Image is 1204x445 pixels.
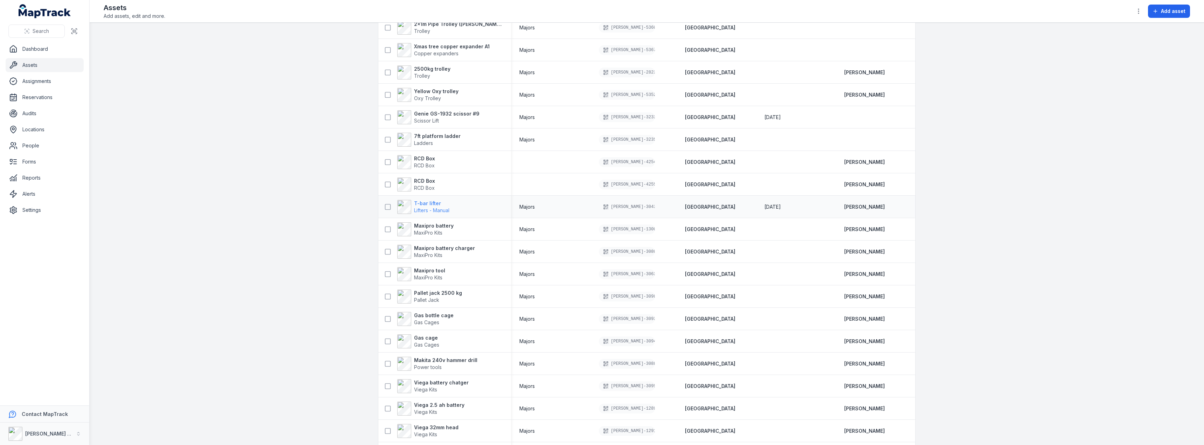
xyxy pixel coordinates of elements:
span: Oxy Trolley [414,95,441,101]
a: Genie GS-1932 scissor #9Scissor Lift [397,110,479,124]
a: Locations [6,123,84,137]
span: Majors [519,315,535,322]
a: Alerts [6,187,84,201]
strong: [PERSON_NAME] Air [25,431,74,437]
div: [PERSON_NAME]-4255 [599,180,655,189]
div: [PERSON_NAME]-3235 [599,135,655,145]
strong: Yellow Oxy trolley [414,88,458,95]
span: Pallet Jack [414,297,439,303]
strong: [PERSON_NAME] [844,181,885,188]
span: Majors [519,360,535,367]
a: Assignments [6,74,84,88]
a: [GEOGRAPHIC_DATA] [685,293,735,300]
a: [GEOGRAPHIC_DATA] [685,383,735,390]
span: Gas Cages [414,319,439,325]
a: [PERSON_NAME] [844,203,885,210]
a: Assets [6,58,84,72]
a: [GEOGRAPHIC_DATA] [685,360,735,367]
a: MapTrack [19,4,71,18]
strong: Maxipro battery [414,222,454,229]
strong: Maxipro tool [414,267,445,274]
div: [PERSON_NAME]-3063 [599,269,655,279]
div: [PERSON_NAME]-2823 [599,68,655,77]
a: [PERSON_NAME] [844,293,885,300]
a: RCD BoxRCD Box [397,155,435,169]
span: [GEOGRAPHIC_DATA] [685,69,735,75]
div: [PERSON_NAME]-3095 [599,381,655,391]
strong: [PERSON_NAME] [844,91,885,98]
a: [PERSON_NAME] [844,383,885,390]
strong: 2x1m Pipe Trolley ([PERSON_NAME] Air 01) [414,21,503,28]
span: Majors [519,136,535,143]
strong: 7ft platform ladder [414,133,461,140]
a: Viega battery chatgerViega Kits [397,379,469,393]
a: [GEOGRAPHIC_DATA] [685,136,735,143]
span: Lifters - Manual [414,207,449,213]
a: Forms [6,155,84,169]
a: T-bar lifterLifters - Manual [397,200,449,214]
a: Viega 2.5 ah batteryViega Kits [397,402,464,416]
span: [GEOGRAPHIC_DATA] [685,405,735,411]
span: Gas Cages [414,342,439,348]
div: [PERSON_NAME]-3098 [599,292,655,301]
span: [GEOGRAPHIC_DATA] [685,159,735,165]
span: [GEOGRAPHIC_DATA] [685,25,735,30]
a: [GEOGRAPHIC_DATA] [685,203,735,210]
span: Majors [519,69,535,76]
a: [PERSON_NAME] [844,338,885,345]
span: Majors [519,427,535,434]
span: Majors [519,271,535,278]
a: Maxipro toolMaxiPro Kits [397,267,445,281]
span: Majors [519,226,535,233]
a: Gas bottle cageGas Cages [397,312,454,326]
span: MaxiPro Kits [414,252,442,258]
span: Majors [519,47,535,54]
span: [DATE] [764,114,781,120]
span: [GEOGRAPHIC_DATA] [685,114,735,120]
span: MaxiPro Kits [414,274,442,280]
span: [GEOGRAPHIC_DATA] [685,249,735,255]
a: 2500kg trolleyTrolley [397,65,450,79]
time: 11/8/2025, 12:00:00 AM [764,114,781,121]
strong: T-bar lifter [414,200,449,207]
span: [GEOGRAPHIC_DATA] [685,181,735,187]
strong: [PERSON_NAME] [844,315,885,322]
a: [PERSON_NAME] [844,405,885,412]
a: [PERSON_NAME] [844,248,885,255]
span: [GEOGRAPHIC_DATA] [685,383,735,389]
a: [GEOGRAPHIC_DATA] [685,24,735,31]
span: RCD Box [414,162,435,168]
span: Add asset [1161,8,1185,15]
a: [GEOGRAPHIC_DATA] [685,114,735,121]
span: Majors [519,248,535,255]
a: Maxipro batteryMaxiPro Kits [397,222,454,236]
div: [PERSON_NAME]-4254 [599,157,655,167]
a: [PERSON_NAME] [844,427,885,434]
a: Audits [6,106,84,120]
time: 6/25/2025, 12:00:00 AM [764,203,781,210]
a: Xmas tree copper expander A1Copper expanders [397,43,490,57]
span: Viega Kits [414,431,437,437]
a: RCD BoxRCD Box [397,178,435,192]
a: [GEOGRAPHIC_DATA] [685,226,735,233]
span: [GEOGRAPHIC_DATA] [685,361,735,367]
a: Makita 240v hammer drillPower tools [397,357,477,371]
span: Copper expanders [414,50,458,56]
strong: Contact MapTrack [22,411,68,417]
span: [GEOGRAPHIC_DATA] [685,428,735,434]
a: [GEOGRAPHIC_DATA] [685,69,735,76]
strong: Gas bottle cage [414,312,454,319]
span: Majors [519,405,535,412]
strong: [PERSON_NAME] [844,271,885,278]
a: [PERSON_NAME] [844,360,885,367]
strong: RCD Box [414,178,435,185]
a: Reports [6,171,84,185]
div: [PERSON_NAME]-5367 [599,45,655,55]
span: [GEOGRAPHIC_DATA] [685,271,735,277]
strong: RCD Box [414,155,435,162]
a: Maxipro battery chargerMaxiPro Kits [397,245,475,259]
